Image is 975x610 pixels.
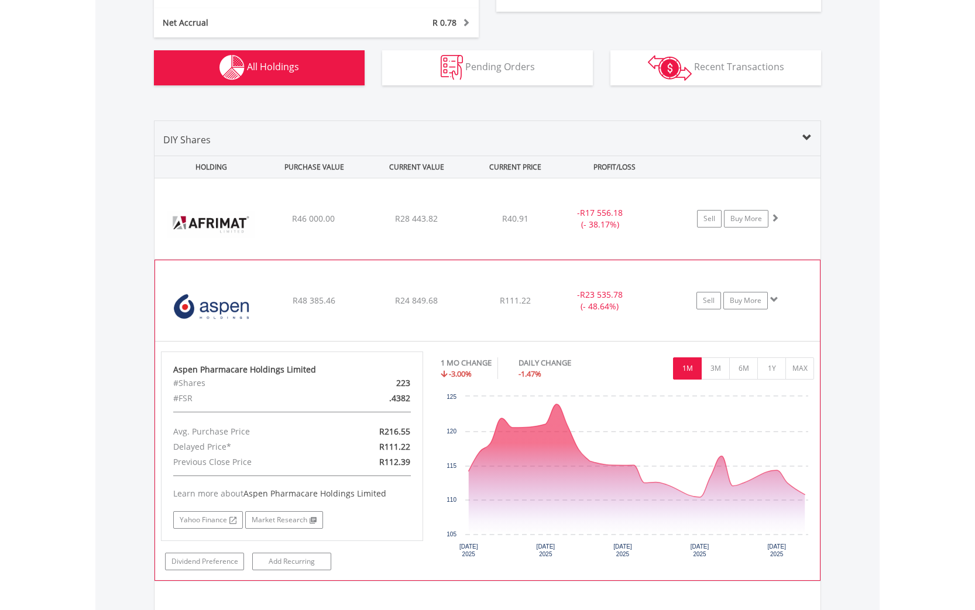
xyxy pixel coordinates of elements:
div: PURCHASE VALUE [264,156,364,178]
button: All Holdings [154,50,365,85]
button: 1M [673,357,702,380]
button: Recent Transactions [610,50,821,85]
a: Yahoo Finance [173,511,243,529]
text: 105 [447,531,456,537]
button: Pending Orders [382,50,593,85]
img: EQU.ZA.AFT.png [160,193,261,256]
span: R23 535.78 [580,289,623,300]
span: R111.22 [379,441,410,452]
text: 125 [447,394,456,400]
text: [DATE] 2025 [459,543,478,557]
button: 3M [701,357,730,380]
span: R111.22 [500,295,531,306]
div: CURRENT VALUE [366,156,466,178]
div: Avg. Purchase Price [164,424,334,439]
span: -1.47% [519,368,541,379]
div: 1 MO CHANGE [441,357,492,368]
span: Pending Orders [465,60,535,73]
span: R28 443.82 [395,213,438,224]
div: Aspen Pharmacare Holdings Limited [173,364,411,375]
text: 110 [447,497,456,503]
span: R40.91 [502,213,528,224]
div: Delayed Price* [164,439,334,454]
span: Recent Transactions [694,60,784,73]
img: holdings-wht.png [219,55,245,80]
button: MAX [785,357,814,380]
text: [DATE] 2025 [613,543,632,557]
text: 115 [447,463,456,469]
span: R17 556.18 [580,207,623,218]
div: #FSR [164,391,334,406]
text: 120 [447,428,456,435]
span: DIY Shares [163,133,211,146]
div: Learn more about [173,488,411,499]
span: R 0.78 [432,17,456,28]
span: R216.55 [379,426,410,437]
a: Buy More [723,292,768,309]
div: 223 [334,375,419,391]
img: pending_instructions-wht.png [441,55,463,80]
a: Sell [696,292,721,309]
span: R48 385.46 [293,295,335,306]
a: Dividend Preference [165,553,244,570]
span: R46 000.00 [292,213,335,224]
div: HOLDING [155,156,262,178]
text: [DATE] 2025 [767,543,786,557]
a: Sell [697,210,722,228]
span: Aspen Pharmacare Holdings Limited [243,488,386,499]
div: - (- 48.64%) [556,289,644,312]
div: DAILY CHANGE [519,357,612,368]
a: Buy More [724,210,768,228]
a: Add Recurring [252,553,331,570]
text: [DATE] 2025 [536,543,555,557]
svg: Interactive chart [441,391,814,566]
a: Market Research [245,511,323,529]
img: EQU.ZA.APN.png [161,275,262,338]
img: transactions-zar-wht.png [648,55,692,81]
span: R112.39 [379,456,410,467]
button: 1Y [757,357,786,380]
div: PROFIT/LOSS [564,156,664,178]
div: CURRENT PRICE [469,156,562,178]
div: Chart. Highcharts interactive chart. [441,391,815,566]
div: .4382 [334,391,419,406]
span: R24 849.68 [395,295,438,306]
div: Previous Close Price [164,454,334,470]
text: [DATE] 2025 [690,543,709,557]
button: 6M [729,357,758,380]
div: - (- 38.17%) [556,207,644,230]
div: #Shares [164,375,334,391]
div: Net Accrual [154,17,344,29]
span: -3.00% [449,368,472,379]
span: All Holdings [247,60,299,73]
